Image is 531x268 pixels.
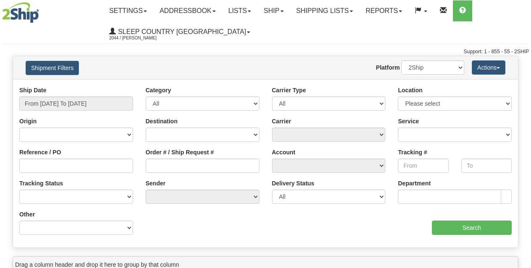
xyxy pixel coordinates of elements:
label: Origin [19,117,37,125]
button: Actions [472,60,505,75]
button: Shipment Filters [26,61,79,75]
a: Sleep Country [GEOGRAPHIC_DATA] 2044 / [PERSON_NAME] [103,21,256,42]
label: Destination [146,117,178,125]
input: To [461,159,512,173]
label: Ship Date [19,86,47,94]
label: Account [272,148,296,156]
label: Service [398,117,419,125]
label: Other [19,210,35,219]
label: Sender [146,179,165,187]
span: Sleep Country [GEOGRAPHIC_DATA] [116,28,246,35]
label: Order # / Ship Request # [146,148,214,156]
label: Platform [376,63,400,72]
input: Search [432,221,512,235]
label: Carrier [272,117,291,125]
a: Settings [103,0,153,21]
a: Shipping lists [290,0,359,21]
a: Ship [257,0,290,21]
label: Tracking # [398,148,427,156]
label: Carrier Type [272,86,306,94]
a: Lists [222,0,257,21]
a: Addressbook [153,0,222,21]
input: From [398,159,448,173]
label: Reference / PO [19,148,61,156]
span: 2044 / [PERSON_NAME] [109,34,172,42]
label: Department [398,179,431,187]
a: Reports [359,0,408,21]
label: Tracking Status [19,179,63,187]
div: Support: 1 - 855 - 55 - 2SHIP [2,48,529,55]
label: Category [146,86,171,94]
img: logo2044.jpg [2,2,39,23]
label: Delivery Status [272,179,314,187]
label: Location [398,86,422,94]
